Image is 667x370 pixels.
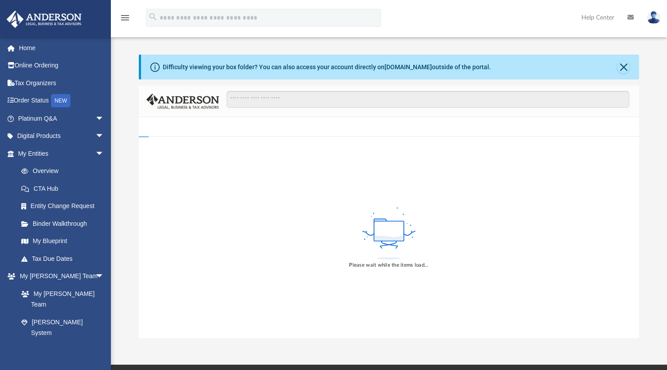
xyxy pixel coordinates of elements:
[6,145,118,162] a: My Entitiesarrow_drop_down
[12,197,118,215] a: Entity Change Request
[6,39,118,57] a: Home
[349,261,428,269] div: Please wait while the items load...
[163,63,491,72] div: Difficulty viewing your box folder? You can also access your account directly on outside of the p...
[647,11,660,24] img: User Pic
[12,313,113,342] a: [PERSON_NAME] System
[95,127,113,146] span: arrow_drop_down
[12,162,118,180] a: Overview
[120,12,130,23] i: menu
[12,250,118,268] a: Tax Due Dates
[6,57,118,75] a: Online Ordering
[6,110,118,127] a: Platinum Q&Aarrow_drop_down
[51,94,71,107] div: NEW
[12,180,118,197] a: CTA Hub
[95,145,113,163] span: arrow_drop_down
[95,110,113,128] span: arrow_drop_down
[120,17,130,23] a: menu
[6,74,118,92] a: Tax Organizers
[95,268,113,286] span: arrow_drop_down
[6,92,118,110] a: Order StatusNEW
[227,91,629,108] input: Search files and folders
[4,11,84,28] img: Anderson Advisors Platinum Portal
[12,285,109,313] a: My [PERSON_NAME] Team
[6,127,118,145] a: Digital Productsarrow_drop_down
[148,12,158,22] i: search
[6,268,113,285] a: My [PERSON_NAME] Teamarrow_drop_down
[12,232,113,250] a: My Blueprint
[12,215,118,232] a: Binder Walkthrough
[617,61,630,73] button: Close
[385,63,432,71] a: [DOMAIN_NAME]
